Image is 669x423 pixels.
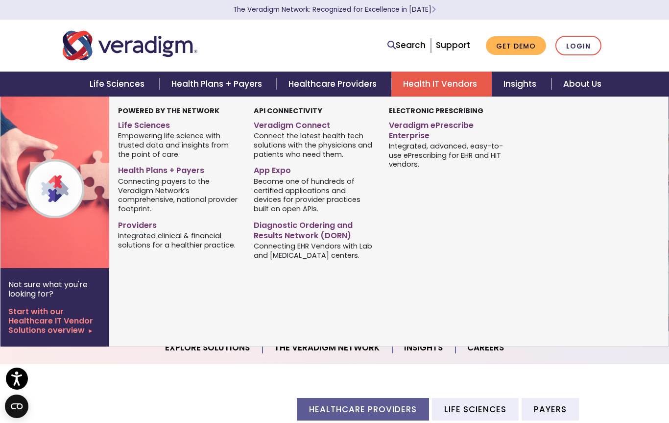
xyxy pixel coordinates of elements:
[389,141,510,169] span: Integrated, advanced, easy-to-use ePrescribing for EHR and HIT vendors.
[297,398,429,420] li: Healthcare Providers
[277,72,391,97] a: Healthcare Providers
[233,5,436,14] a: The Veradigm Network: Recognized for Excellence in [DATE]Learn More
[118,106,219,116] strong: Powered by the Network
[389,117,510,141] a: Veradigm ePrescribe Enterprise
[63,29,197,62] img: Veradigm logo
[551,72,613,97] a: About Us
[481,352,657,411] iframe: Drift Chat Widget
[387,39,426,52] a: Search
[555,36,601,56] a: Login
[118,231,239,250] span: Integrated clinical & financial solutions for a healthier practice.
[263,335,392,360] a: The Veradigm Network
[254,117,375,131] a: Veradigm Connect
[8,307,101,335] a: Start with our Healthcare IT Vendor Solutions overview
[5,395,28,418] button: Open CMP widget
[118,217,239,231] a: Providers
[436,39,470,51] a: Support
[254,162,375,176] a: App Expo
[254,106,322,116] strong: API Connectivity
[431,5,436,14] span: Learn More
[78,72,159,97] a: Life Sciences
[391,72,492,97] a: Health IT Vendors
[254,241,375,260] span: Connecting EHR Vendors with Lab and [MEDICAL_DATA] centers.
[492,72,551,97] a: Insights
[432,398,519,420] li: Life Sciences
[392,335,455,360] a: Insights
[8,280,101,299] p: Not sure what you're looking for?
[153,335,263,360] a: Explore Solutions
[118,117,239,131] a: Life Sciences
[254,217,375,241] a: Diagnostic Ordering and Results Network (DORN)
[455,335,516,360] a: Careers
[389,106,483,116] strong: Electronic Prescribing
[160,72,277,97] a: Health Plans + Payers
[118,176,239,213] span: Connecting payers to the Veradigm Network’s comprehensive, national provider footprint.
[254,176,375,213] span: Become one of hundreds of certified applications and devices for provider practices built on open...
[486,36,546,55] a: Get Demo
[118,162,239,176] a: Health Plans + Payers
[0,97,158,268] img: Veradigm Network
[254,131,375,159] span: Connect the latest health tech solutions with the physicians and patients who need them.
[118,131,239,159] span: Empowering life science with trusted data and insights from the point of care.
